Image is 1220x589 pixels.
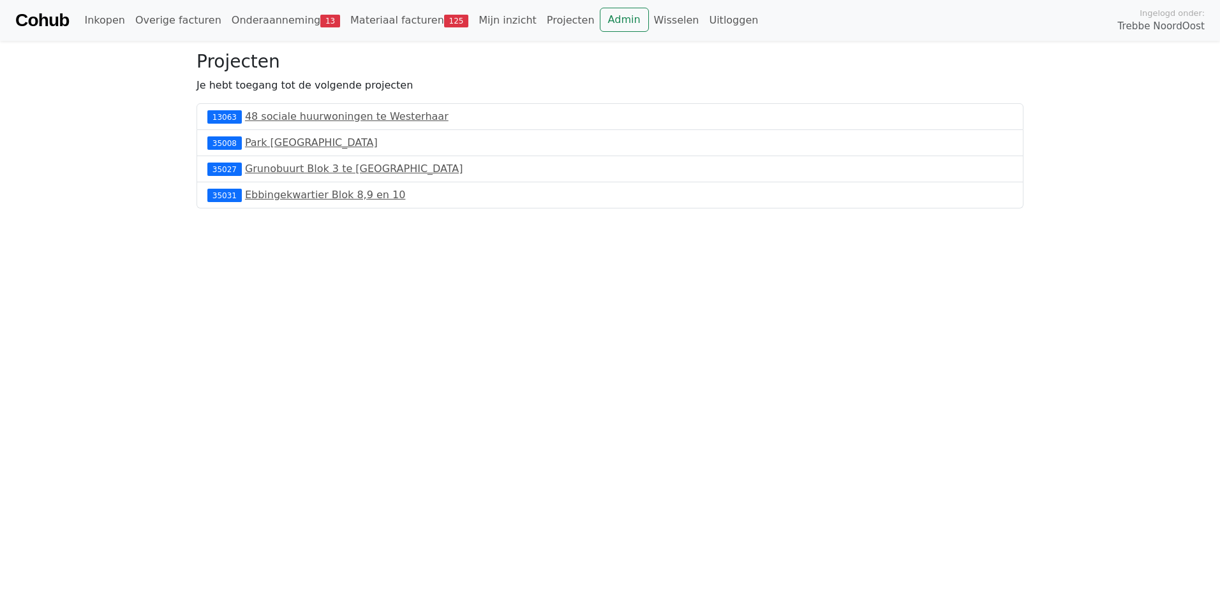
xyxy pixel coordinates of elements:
[197,51,1023,73] h3: Projecten
[207,189,242,201] div: 35031
[1118,19,1205,34] span: Trebbe NoordOost
[320,15,340,27] span: 13
[704,8,763,33] a: Uitloggen
[473,8,542,33] a: Mijn inzicht
[130,8,227,33] a: Overige facturen
[444,15,469,27] span: 125
[79,8,130,33] a: Inkopen
[345,8,473,33] a: Materiaal facturen125
[197,78,1023,93] p: Je hebt toegang tot de volgende projecten
[207,136,242,149] div: 35008
[245,136,378,149] a: Park [GEOGRAPHIC_DATA]
[245,110,449,122] a: 48 sociale huurwoningen te Westerhaar
[245,189,406,201] a: Ebbingekwartier Blok 8,9 en 10
[649,8,704,33] a: Wisselen
[207,110,242,123] div: 13063
[542,8,600,33] a: Projecten
[207,163,242,175] div: 35027
[15,5,69,36] a: Cohub
[245,163,463,175] a: Grunobuurt Blok 3 te [GEOGRAPHIC_DATA]
[227,8,345,33] a: Onderaanneming13
[1140,7,1205,19] span: Ingelogd onder:
[600,8,649,32] a: Admin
